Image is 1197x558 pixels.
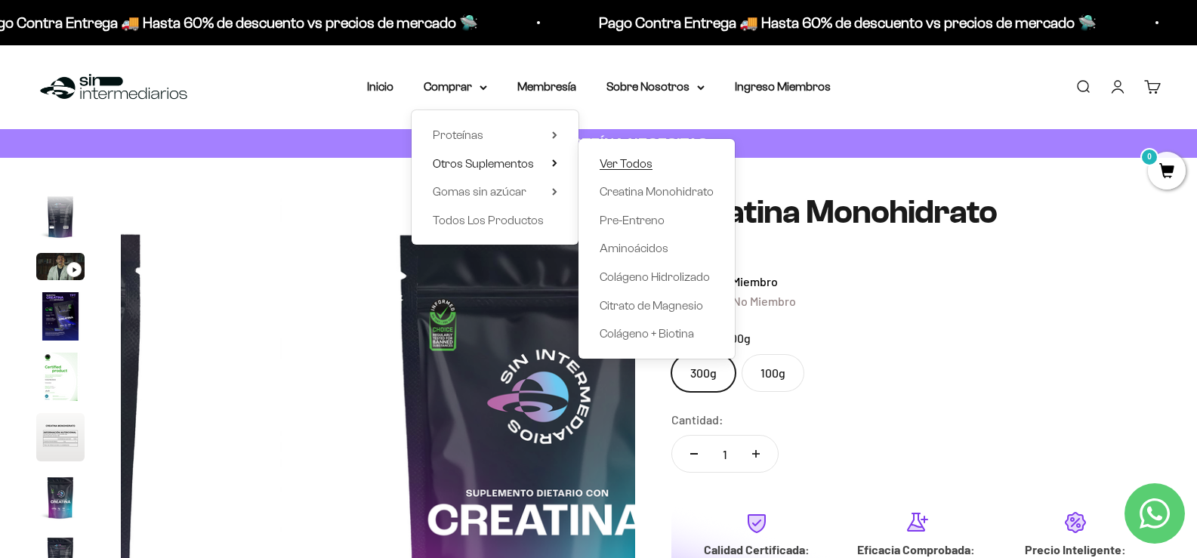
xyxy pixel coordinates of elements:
img: Creatina Monohidrato [36,292,85,341]
img: Creatina Monohidrato [36,353,85,401]
label: Cantidad: [671,410,723,430]
strong: Eficacia Comprobada: [857,542,975,556]
span: Miembro [732,274,778,288]
a: Citrato de Magnesio [600,296,714,316]
button: Ir al artículo 2 [36,193,85,245]
a: Ver Todos [600,154,714,174]
span: Proteínas [433,128,483,141]
button: Ir al artículo 6 [36,413,85,466]
span: Colágeno + Biotina [600,327,694,340]
a: 4.74.7 de 5.0 estrellas [671,243,1161,260]
span: Creatina Monohidrato [600,185,714,198]
span: Citrato de Magnesio [600,299,703,312]
a: Creatina Monohidrato [600,182,714,202]
span: Pre-Entreno [600,214,665,227]
span: 300g [724,328,751,348]
summary: Otros Suplementos [433,154,557,174]
span: Ver Todos [600,157,652,170]
span: Otros Suplementos [433,157,534,170]
a: Todos Los Productos [433,211,557,230]
img: Creatina Monohidrato [36,193,85,241]
span: Colágeno Hidrolizado [600,270,710,283]
h1: Creatina Monohidrato [671,194,1161,230]
span: No Miembro [733,294,796,308]
a: Aminoácidos [600,239,714,258]
button: Ir al artículo 5 [36,353,85,405]
button: Ir al artículo 3 [36,253,85,285]
a: Colágeno Hidrolizado [600,267,714,287]
strong: Precio Inteligente: [1025,542,1126,556]
mark: 0 [1140,148,1158,166]
strong: Calidad Certificada: [704,542,810,556]
button: Aumentar cantidad [734,436,778,472]
a: Ingreso Miembros [735,80,831,93]
span: Aminoácidos [600,242,668,254]
summary: Comprar [424,77,487,97]
summary: Proteínas [433,125,557,145]
summary: Sobre Nosotros [606,77,705,97]
button: Ir al artículo 4 [36,292,85,345]
img: Creatina Monohidrato [36,413,85,461]
button: Reducir cantidad [672,436,716,472]
span: Gomas sin azúcar [433,185,526,198]
a: Colágeno + Biotina [600,324,714,344]
p: Pago Contra Entrega 🚚 Hasta 60% de descuento vs precios de mercado 🛸 [599,11,1097,35]
button: Ir al artículo 7 [36,473,85,526]
img: Creatina Monohidrato [36,473,85,522]
a: Membresía [517,80,576,93]
span: Todos Los Productos [433,214,544,227]
a: Pre-Entreno [600,211,714,230]
a: 0 [1148,164,1186,180]
summary: Gomas sin azúcar [433,182,557,202]
a: Inicio [367,80,393,93]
